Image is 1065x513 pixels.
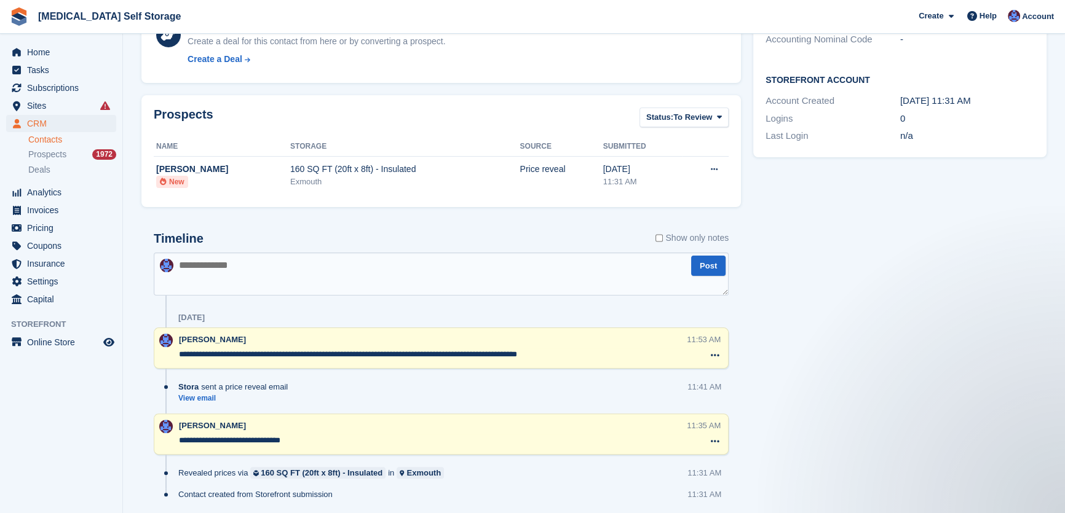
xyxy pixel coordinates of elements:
div: 160 SQ FT (20ft x 8ft) - Insulated [261,467,382,479]
span: To Review [673,111,712,123]
div: 11:53 AM [687,334,721,345]
img: stora-icon-8386f47178a22dfd0bd8f6a31ec36ba5ce8667c1dd55bd0f319d3a0aa187defe.svg [10,7,28,26]
a: Exmouth [397,467,444,479]
a: Contacts [28,134,116,146]
span: Create [919,10,943,22]
a: menu [6,202,116,219]
div: Logins [766,112,900,126]
div: sent a price reveal email [178,381,294,393]
li: New [156,176,188,188]
a: menu [6,61,116,79]
h2: Prospects [154,108,213,130]
a: menu [6,334,116,351]
a: menu [6,115,116,132]
span: Tasks [27,61,101,79]
span: Insurance [27,255,101,272]
div: Last Login [766,129,900,143]
span: Pricing [27,219,101,237]
h2: Timeline [154,232,204,246]
div: Price reveal [520,163,603,176]
div: Create a Deal [188,53,242,66]
a: Deals [28,163,116,176]
i: Smart entry sync failures have occurred [100,101,110,111]
div: Create a deal for this contact from here or by converting a prospect. [188,35,445,48]
span: Invoices [27,202,101,219]
span: Capital [27,291,101,308]
div: Revealed prices via in [178,467,450,479]
a: menu [6,237,116,254]
span: Stora [178,381,199,393]
img: Helen Walker [160,259,173,272]
span: Deals [28,164,50,176]
span: Home [27,44,101,61]
a: menu [6,291,116,308]
th: Submitted [603,137,682,157]
span: Account [1022,10,1054,23]
th: Name [154,137,290,157]
div: [DATE] [603,163,682,176]
span: Status: [646,111,673,123]
span: Coupons [27,237,101,254]
span: CRM [27,115,101,132]
a: View email [178,393,294,404]
img: Helen Walker [159,420,173,433]
a: menu [6,273,116,290]
div: 11:35 AM [687,420,721,431]
div: Accounting Nominal Code [766,33,900,47]
span: Analytics [27,184,101,201]
div: Account Created [766,94,900,108]
button: Post [691,256,726,276]
a: menu [6,184,116,201]
h2: Storefront Account [766,73,1034,85]
a: Preview store [101,335,116,350]
div: 11:31 AM [687,488,721,500]
span: Help [980,10,997,22]
button: Status: To Review [639,108,729,128]
input: Show only notes [655,232,663,245]
span: Prospects [28,149,66,160]
div: Contact created from Storefront submission [178,488,339,500]
th: Storage [290,137,520,157]
div: 160 SQ FT (20ft x 8ft) - Insulated [290,163,520,176]
a: menu [6,219,116,237]
div: 11:41 AM [687,381,721,393]
img: Helen Walker [159,334,173,347]
div: 11:31 AM [687,467,721,479]
a: [MEDICAL_DATA] Self Storage [33,6,186,26]
div: n/a [900,129,1035,143]
th: Source [520,137,603,157]
span: Subscriptions [27,79,101,96]
a: 160 SQ FT (20ft x 8ft) - Insulated [250,467,386,479]
span: Storefront [11,318,122,331]
a: menu [6,97,116,114]
span: Settings [27,273,101,290]
a: menu [6,255,116,272]
div: 0 [900,112,1035,126]
a: menu [6,44,116,61]
span: [PERSON_NAME] [179,421,246,430]
div: Exmouth [406,467,441,479]
div: [DATE] [178,313,205,323]
span: Online Store [27,334,101,351]
img: Helen Walker [1008,10,1020,22]
a: Prospects 1972 [28,148,116,161]
div: [PERSON_NAME] [156,163,290,176]
a: Create a Deal [188,53,445,66]
span: [PERSON_NAME] [179,335,246,344]
div: [DATE] 11:31 AM [900,94,1035,108]
div: 11:31 AM [603,176,682,188]
div: - [900,33,1035,47]
span: Sites [27,97,101,114]
div: 1972 [92,149,116,160]
label: Show only notes [655,232,729,245]
a: menu [6,79,116,96]
div: Exmouth [290,176,520,188]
